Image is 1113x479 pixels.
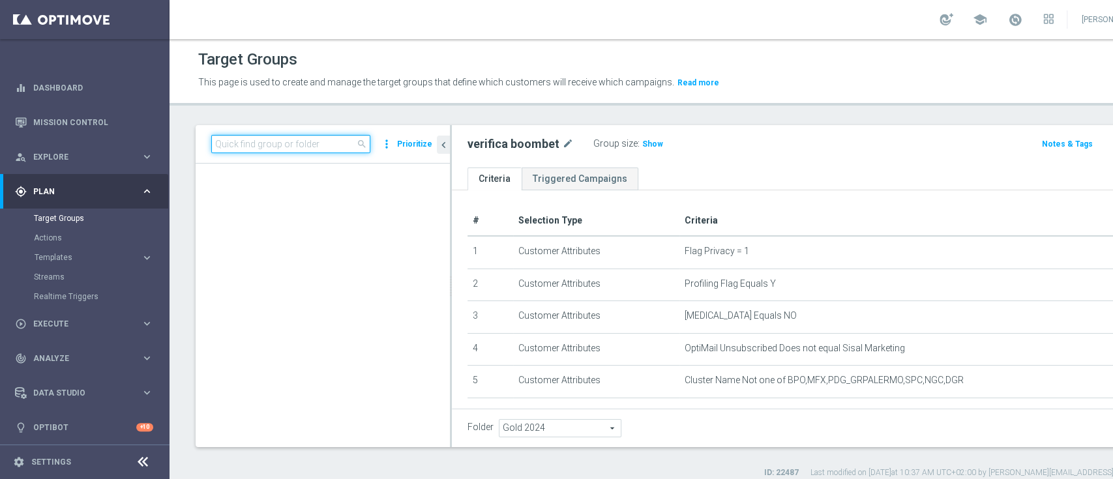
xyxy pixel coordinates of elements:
td: Customer Attributes [513,366,679,398]
span: Profiling Flag Equals Y [685,278,776,289]
a: Actions [34,233,136,243]
div: +10 [136,423,153,431]
button: gps_fixed Plan keyboard_arrow_right [14,186,154,197]
td: Customer Attributes [513,236,679,269]
div: Analyze [15,353,141,364]
button: Data Studio keyboard_arrow_right [14,388,154,398]
button: Templates keyboard_arrow_right [34,252,154,263]
i: person_search [15,151,27,163]
span: Data Studio [33,389,141,397]
i: chevron_left [438,139,450,151]
a: Settings [31,458,71,466]
td: 5 [467,366,513,398]
span: Analyze [33,355,141,362]
th: # [467,206,513,236]
i: more_vert [380,135,393,153]
a: Realtime Triggers [34,291,136,302]
a: Streams [34,272,136,282]
td: Customer Attributes [513,398,679,430]
button: lightbulb Optibot +10 [14,422,154,433]
input: Quick find group or folder [211,135,370,153]
td: 1 [467,236,513,269]
div: Plan [15,186,141,197]
td: Customer Attributes [513,333,679,366]
label: Folder [467,422,494,433]
span: Plan [33,188,141,196]
td: Customer Attributes [513,269,679,301]
a: Target Groups [34,213,136,224]
i: mode_edit [562,136,574,152]
div: Data Studio [15,387,141,399]
span: search [357,139,367,149]
td: Customer Attributes [513,301,679,334]
button: Mission Control [14,117,154,128]
i: settings [13,456,25,468]
span: Templates [35,254,128,261]
td: 6 [467,398,513,430]
span: Cluster Name Not one of BPO,MFX,PDG_GRPALERMO,SPC,NGC,DGR [685,375,964,386]
td: 3 [467,301,513,334]
i: play_circle_outline [15,318,27,330]
div: Templates [35,254,141,261]
span: OptiMail Unsubscribed Does not equal Sisal Marketing [685,343,905,354]
i: gps_fixed [15,186,27,197]
span: Criteria [685,215,718,225]
button: play_circle_outline Execute keyboard_arrow_right [14,319,154,329]
div: Dashboard [15,70,153,105]
th: Selection Type [513,206,679,236]
div: Execute [15,318,141,330]
a: Triggered Campaigns [522,167,638,190]
button: person_search Explore keyboard_arrow_right [14,152,154,162]
i: equalizer [15,82,27,94]
button: chevron_left [437,136,450,154]
label: Group size [593,138,638,149]
div: Streams [34,267,168,287]
button: track_changes Analyze keyboard_arrow_right [14,353,154,364]
i: keyboard_arrow_right [141,352,153,364]
a: Dashboard [33,70,153,105]
label: : [638,138,640,149]
button: Prioritize [395,136,434,153]
i: keyboard_arrow_right [141,151,153,163]
span: Execute [33,320,141,328]
span: [MEDICAL_DATA] Equals NO [685,310,797,321]
span: Flag Privacy = 1 [685,246,749,257]
div: Mission Control [15,105,153,139]
i: keyboard_arrow_right [141,252,153,264]
div: Templates [34,248,168,267]
td: 4 [467,333,513,366]
div: Realtime Triggers [34,287,168,306]
i: track_changes [15,353,27,364]
span: Show [642,139,663,149]
i: keyboard_arrow_right [141,386,153,399]
span: This page is used to create and manage the target groups that define which customers will receive... [198,77,674,87]
i: lightbulb [15,422,27,433]
h2: verifica boombet [467,136,559,152]
a: Mission Control [33,105,153,139]
span: Account Status One of Conto attivo,Conto bloccato [685,407,897,418]
div: Target Groups [34,209,168,228]
span: school [973,12,987,27]
button: equalizer Dashboard [14,83,154,93]
td: 2 [467,269,513,301]
div: Explore [15,151,141,163]
i: keyboard_arrow_right [141,317,153,330]
span: Explore [33,153,141,161]
a: Optibot [33,410,136,444]
div: Optibot [15,410,153,444]
label: ID: 22487 [764,467,799,478]
h1: Target Groups [198,50,297,69]
i: keyboard_arrow_right [141,185,153,197]
a: Criteria [467,167,522,190]
div: Actions [34,228,168,248]
button: Read more [676,76,720,90]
